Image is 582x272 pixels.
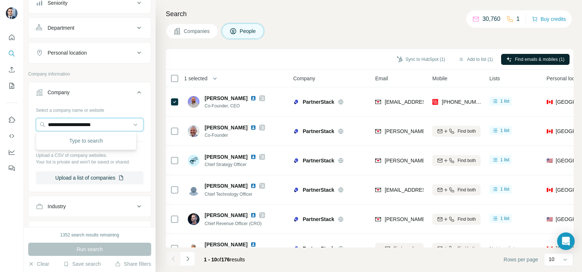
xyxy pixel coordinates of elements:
h4: Search [166,9,573,19]
span: 1 - 10 [204,257,217,262]
span: Find both [458,187,476,193]
span: Find both [458,157,476,164]
button: Company [29,84,151,104]
span: 1 list [500,157,510,163]
span: Chief Technology Officer [205,192,252,197]
button: Find both [432,243,481,254]
span: Lists [489,75,500,82]
div: Personal location [48,49,87,56]
img: provider findymail logo [375,186,381,194]
button: Use Surfe API [6,129,18,143]
p: 10 [549,256,555,263]
button: Find both [432,214,481,225]
span: [PHONE_NUMBER] [442,99,488,105]
span: [PERSON_NAME] [205,212,247,219]
span: People [240,27,257,35]
span: 🇨🇦 [546,128,553,135]
span: Mobile [432,75,447,82]
span: [EMAIL_ADDRESS][DOMAIN_NAME] [385,99,471,105]
img: provider findymail logo [375,157,381,164]
span: [PERSON_NAME][EMAIL_ADDRESS][PERSON_NAME][DOMAIN_NAME] [385,158,556,163]
span: Not in a list [489,246,515,251]
button: Navigate to next page [180,251,195,266]
button: Enrich CSV [6,63,18,76]
button: Dashboard [6,146,18,159]
img: LinkedIn logo [250,125,256,131]
img: LinkedIn logo [250,154,256,160]
button: Find emails & mobiles (1) [501,54,570,65]
span: Find both [458,216,476,223]
button: Buy credits [532,14,566,24]
img: Logo of PartnerStack [293,246,299,251]
div: Type to search [38,133,135,148]
span: 1 list [500,186,510,192]
span: PartnerStack [303,186,334,194]
img: provider findymail logo [375,98,381,106]
span: 🇺🇸 [546,216,553,223]
img: provider prospeo logo [432,98,438,106]
div: Open Intercom Messenger [557,232,575,250]
button: Department [29,19,151,37]
button: Share filters [115,260,151,268]
img: LinkedIn logo [250,183,256,189]
button: Use Surfe on LinkedIn [6,113,18,126]
span: Email [375,75,388,82]
span: 1 selected [184,75,208,82]
img: provider findymail logo [375,128,381,135]
button: Upload a list of companies [36,171,143,184]
img: Avatar [6,7,18,19]
img: Logo of PartnerStack [293,216,299,222]
span: 1 list [500,215,510,222]
span: Find emails & mobiles (1) [515,56,564,63]
span: Co-Founder, CEO [205,103,265,109]
span: 🇨🇦 [546,98,553,106]
span: [PERSON_NAME] [205,95,247,102]
img: Logo of PartnerStack [293,158,299,163]
p: 1 [516,15,520,23]
span: [PERSON_NAME] [205,124,247,131]
span: Find both [458,128,476,135]
img: LinkedIn logo [250,95,256,101]
button: Clear [28,260,49,268]
button: Find both [432,126,481,137]
button: Sync to HubSpot (1) [392,54,450,65]
span: results [204,257,245,262]
span: of [217,257,221,262]
p: 30,760 [482,15,500,23]
img: Avatar [188,243,199,254]
span: Co-Founder [205,132,265,139]
button: Industry [29,198,151,215]
span: Rows per page [504,256,538,263]
span: [PERSON_NAME][EMAIL_ADDRESS][PERSON_NAME][DOMAIN_NAME] [385,128,556,134]
img: Avatar [188,184,199,196]
div: Department [48,24,74,32]
img: Avatar [188,155,199,166]
span: Company [293,75,315,82]
span: Find email [393,245,414,252]
button: My lists [6,79,18,92]
span: 1 list [500,127,510,134]
button: Feedback [6,162,18,175]
p: Your list is private and won't be saved or shared. [36,159,143,165]
span: Find both [458,245,476,252]
span: 🇨🇦 [546,245,553,252]
span: Chief Revenue Officer (CRO) [205,221,262,226]
span: PartnerStack [303,128,334,135]
button: Find both [432,184,481,195]
span: [PERSON_NAME] [205,241,247,248]
div: Industry [48,203,66,210]
div: Select a company name or website [36,104,143,114]
div: Company [48,89,70,96]
button: Find both [432,155,481,166]
img: LinkedIn logo [250,242,256,247]
img: LinkedIn logo [250,212,256,218]
img: Avatar [188,213,199,225]
span: [PERSON_NAME] [205,153,247,161]
button: Save search [63,260,101,268]
div: 1352 search results remaining [60,232,119,238]
span: PartnerStack [303,245,334,252]
button: Find email [375,243,424,254]
span: [EMAIL_ADDRESS][PERSON_NAME][DOMAIN_NAME] [385,187,514,193]
p: Upload a CSV of company websites. [36,152,143,159]
p: Company information [28,71,151,77]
